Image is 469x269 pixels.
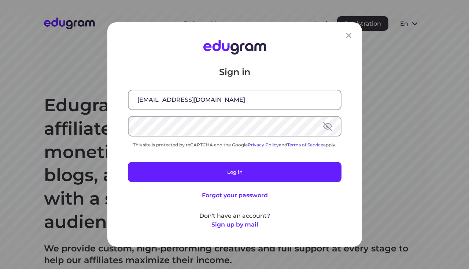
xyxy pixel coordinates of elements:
input: Email [129,90,341,109]
div: This site is protected by reCAPTCHA and the Google and apply. [128,142,341,147]
a: Terms of Service [287,142,323,147]
button: Log in [128,162,341,182]
a: Privacy Policy [248,142,279,147]
img: Edugram Logo [203,40,266,55]
button: Sign up by mail [211,220,258,229]
button: Forgot your password [202,191,267,200]
p: Don't have an account? [128,212,341,220]
p: Sign in [128,66,341,78]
